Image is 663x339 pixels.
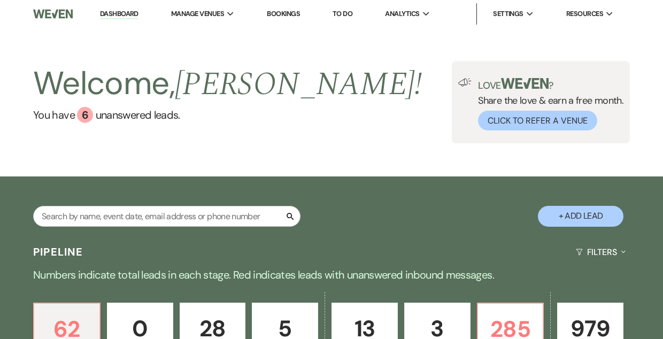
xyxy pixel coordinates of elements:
[175,60,422,109] span: [PERSON_NAME] !
[171,9,224,19] span: Manage Venues
[385,9,419,19] span: Analytics
[33,206,300,227] input: Search by name, event date, email address or phone number
[33,107,422,123] a: You have 6 unanswered leads.
[33,244,83,259] h3: Pipeline
[33,61,422,107] h2: Welcome,
[572,238,630,266] button: Filters
[458,78,472,87] img: loud-speaker-illustration.svg
[267,9,300,18] a: Bookings
[472,78,623,130] div: Share the love & earn a free month.
[33,3,73,25] img: Weven Logo
[501,78,549,89] img: weven-logo-green.svg
[100,9,138,19] a: Dashboard
[77,107,93,123] div: 6
[538,206,623,227] button: + Add Lead
[478,78,623,90] p: Love ?
[333,9,352,18] a: To Do
[566,9,603,19] span: Resources
[478,111,597,130] button: Click to Refer a Venue
[493,9,523,19] span: Settings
